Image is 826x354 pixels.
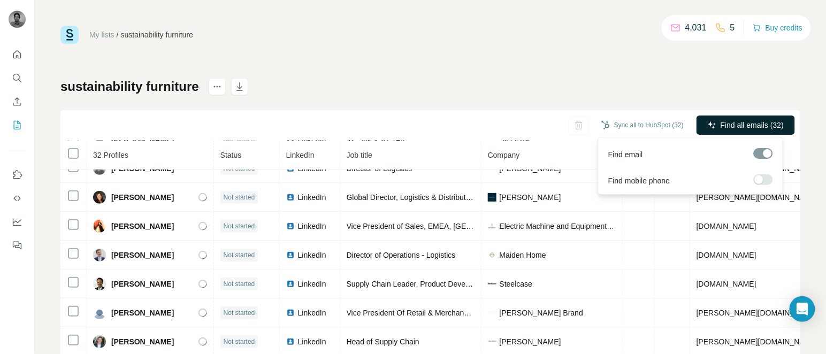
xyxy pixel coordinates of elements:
span: Head of Supply Chain [347,337,419,346]
span: [DOMAIN_NAME] [697,222,756,230]
span: [PERSON_NAME][DOMAIN_NAME] [697,309,818,317]
span: Company [488,151,520,159]
button: Quick start [9,45,26,64]
span: LinkedIn [298,250,326,260]
span: LinkedIn [298,192,326,203]
div: Open Intercom Messenger [790,296,815,322]
img: Avatar [93,278,106,290]
span: [DOMAIN_NAME] [697,251,756,259]
img: Surfe Logo [60,26,79,44]
button: Buy credits [753,20,802,35]
span: Job title [347,151,372,159]
button: Feedback [9,236,26,255]
span: Steelcase [500,279,532,289]
img: company-logo [488,312,496,313]
span: [PERSON_NAME] [111,336,174,347]
span: [PERSON_NAME] [111,279,174,289]
img: Avatar [93,306,106,319]
img: company-logo [488,341,496,342]
button: Use Surfe on LinkedIn [9,165,26,184]
img: company-logo [488,193,496,202]
button: Sync all to HubSpot (32) [594,117,691,133]
img: Avatar [93,220,106,233]
h1: sustainability furniture [60,78,199,95]
button: Find all emails (32) [697,116,795,135]
img: company-logo [488,222,496,230]
span: Not started [224,250,255,260]
button: Use Surfe API [9,189,26,208]
span: Find email [608,149,643,160]
span: [PERSON_NAME] [111,192,174,203]
span: Not started [224,193,255,202]
span: Vice President Of Retail & Merchandising [347,309,484,317]
span: Not started [224,279,255,289]
span: Not started [224,221,255,231]
span: [PERSON_NAME] [111,307,174,318]
span: [PERSON_NAME] [500,336,561,347]
span: LinkedIn [298,336,326,347]
span: [PERSON_NAME] [111,221,174,232]
img: company-logo [488,251,496,259]
img: LinkedIn logo [286,309,295,317]
img: Avatar [93,335,106,348]
span: LinkedIn [298,279,326,289]
span: LinkedIn [298,307,326,318]
span: Status [220,151,242,159]
button: actions [209,78,226,95]
span: Electric Machine and Equipment Company (Emeco) [500,221,616,232]
span: Vice President of Sales, EMEA, [GEOGRAPHIC_DATA], [GEOGRAPHIC_DATA] & US Retail [347,222,654,230]
button: Enrich CSV [9,92,26,111]
span: [PERSON_NAME] [111,250,174,260]
span: Director of Operations - Logistics [347,251,456,259]
span: Director of Logistics [347,164,412,173]
img: LinkedIn logo [286,280,295,288]
span: [PERSON_NAME] [500,192,561,203]
span: [PERSON_NAME] Brand [500,307,583,318]
span: LinkedIn [298,221,326,232]
span: Find mobile phone [608,175,670,186]
li: / [117,29,119,40]
span: LinkedIn [286,151,315,159]
p: 4,031 [685,21,707,34]
img: Avatar [93,191,106,204]
button: Search [9,68,26,88]
span: Global Director, Logistics & Distribution [347,193,476,202]
div: sustainability furniture [121,29,193,40]
span: Maiden Home [500,250,546,260]
img: company-logo [488,283,496,284]
span: Not started [224,308,255,318]
button: My lists [9,116,26,135]
span: Not started [224,337,255,347]
img: LinkedIn logo [286,222,295,230]
span: [PERSON_NAME][DOMAIN_NAME] [697,337,818,346]
a: My lists [89,30,114,39]
img: LinkedIn logo [286,337,295,346]
img: Avatar [9,11,26,28]
button: Dashboard [9,212,26,232]
span: 32 Profiles [93,151,128,159]
img: Avatar [93,249,106,261]
span: [DOMAIN_NAME] [697,280,756,288]
span: Supply Chain Leader, Product Development & Launch [347,280,526,288]
p: 5 [730,21,735,34]
img: LinkedIn logo [286,193,295,202]
span: Find all emails (32) [721,120,784,130]
span: [PERSON_NAME][DOMAIN_NAME] [697,193,818,202]
img: LinkedIn logo [286,251,295,259]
